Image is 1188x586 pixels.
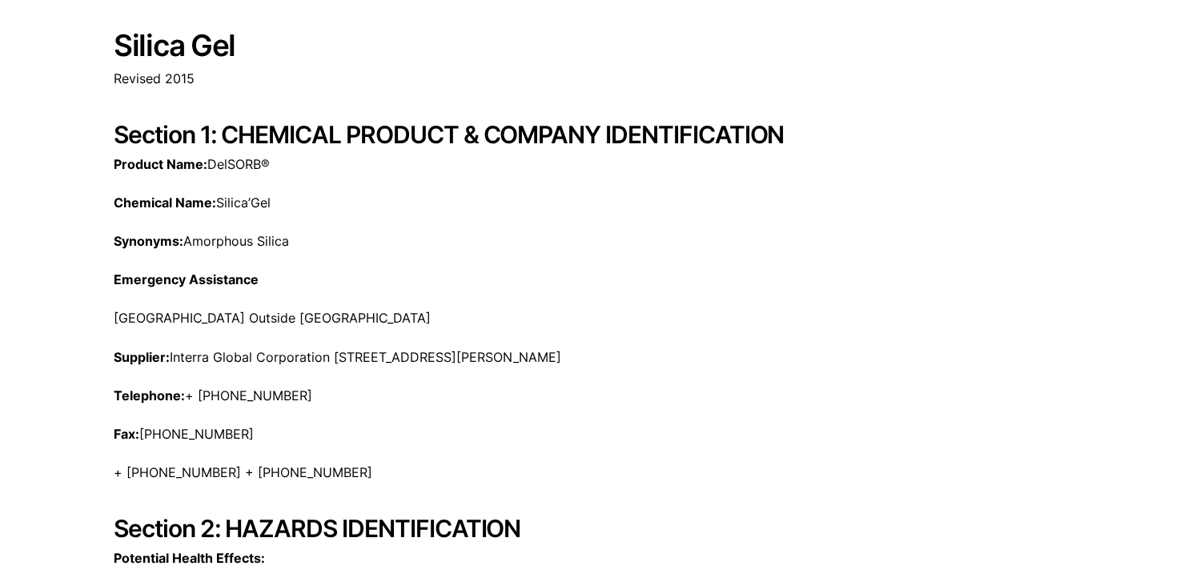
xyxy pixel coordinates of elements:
h1: Silica Gel [114,30,1074,62]
p: Silica’Gel [114,192,1074,214]
p: Amorphous Silica [114,231,1074,252]
p: [GEOGRAPHIC_DATA] Outside [GEOGRAPHIC_DATA] [114,307,1074,329]
strong: Telephone: [114,387,185,403]
p: DelSORB® [114,154,1074,175]
strong: Fax: [114,426,139,442]
h2: Section 2: HAZARDS IDENTIFICATION [114,514,1074,543]
strong: Potential Health Effects: [114,550,265,566]
p: Interra Global Corporation [STREET_ADDRESS][PERSON_NAME] [114,347,1074,368]
p: [PHONE_NUMBER] [114,423,1074,445]
strong: Product Name: [114,156,207,172]
strong: Synonyms: [114,233,183,249]
h2: Section 1: CHEMICAL PRODUCT & COMPANY IDENTIFICATION [114,120,1074,149]
p: + [PHONE_NUMBER] + [PHONE_NUMBER] [114,462,1074,484]
p: Revised 2015 [114,68,1074,90]
p: + [PHONE_NUMBER] [114,385,1074,407]
div: Page 1 [114,154,1074,484]
strong: Chemical Name: [114,195,216,211]
strong: Supplier: [114,349,170,365]
strong: Emergency Assistance [114,271,259,287]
